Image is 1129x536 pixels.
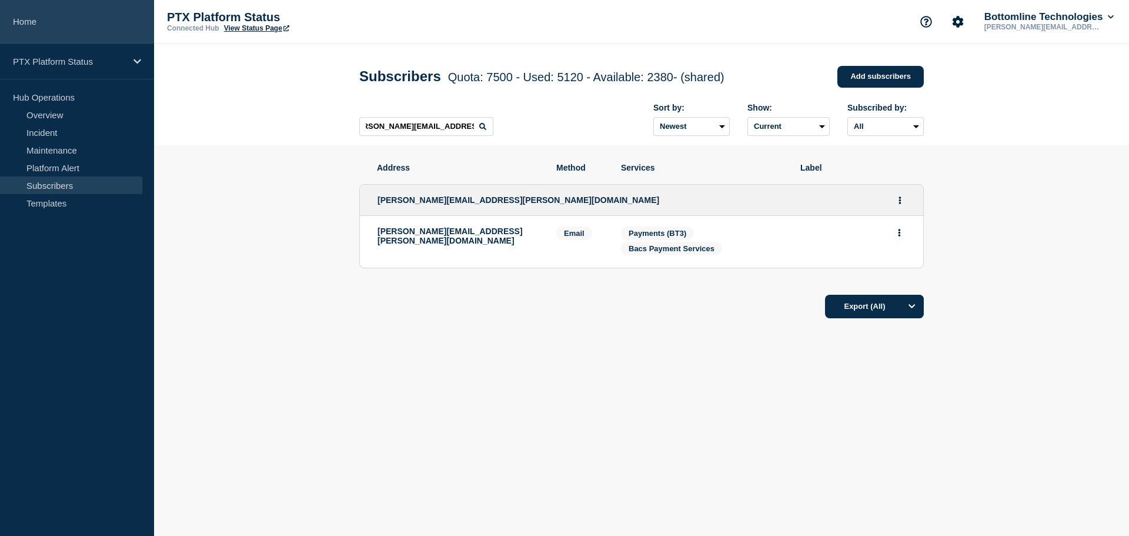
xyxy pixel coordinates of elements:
p: [PERSON_NAME][EMAIL_ADDRESS][PERSON_NAME][DOMAIN_NAME] [378,227,539,245]
span: Services [621,163,783,172]
button: Account settings [946,9,970,34]
span: Label [800,163,906,172]
select: Deleted [747,117,830,136]
input: Search subscribers [359,117,493,136]
p: [PERSON_NAME][EMAIL_ADDRESS][PERSON_NAME][DOMAIN_NAME] [982,23,1104,31]
a: View Status Page [224,24,289,32]
span: Email [556,227,592,240]
button: Actions [893,191,907,209]
p: Connected Hub [167,24,219,32]
span: Address [377,163,539,172]
h1: Subscribers [359,68,724,85]
button: Actions [892,224,907,242]
a: Add subscribers [837,66,924,88]
span: Bacs Payment Services [629,244,714,253]
span: Quota: 7500 - Used: 5120 - Available: 2380 - (shared) [448,71,724,84]
button: Bottomline Technologies [982,11,1116,23]
button: Options [900,295,924,318]
button: Export (All) [825,295,924,318]
span: [PERSON_NAME][EMAIL_ADDRESS][PERSON_NAME][DOMAIN_NAME] [378,195,659,205]
select: Sort by [653,117,730,136]
span: Payments (BT3) [629,229,686,238]
span: Method [556,163,603,172]
select: Subscribed by [847,117,924,136]
button: Support [914,9,938,34]
div: Show: [747,103,830,112]
div: Sort by: [653,103,730,112]
p: PTX Platform Status [13,56,126,66]
p: PTX Platform Status [167,11,402,24]
div: Subscribed by: [847,103,924,112]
